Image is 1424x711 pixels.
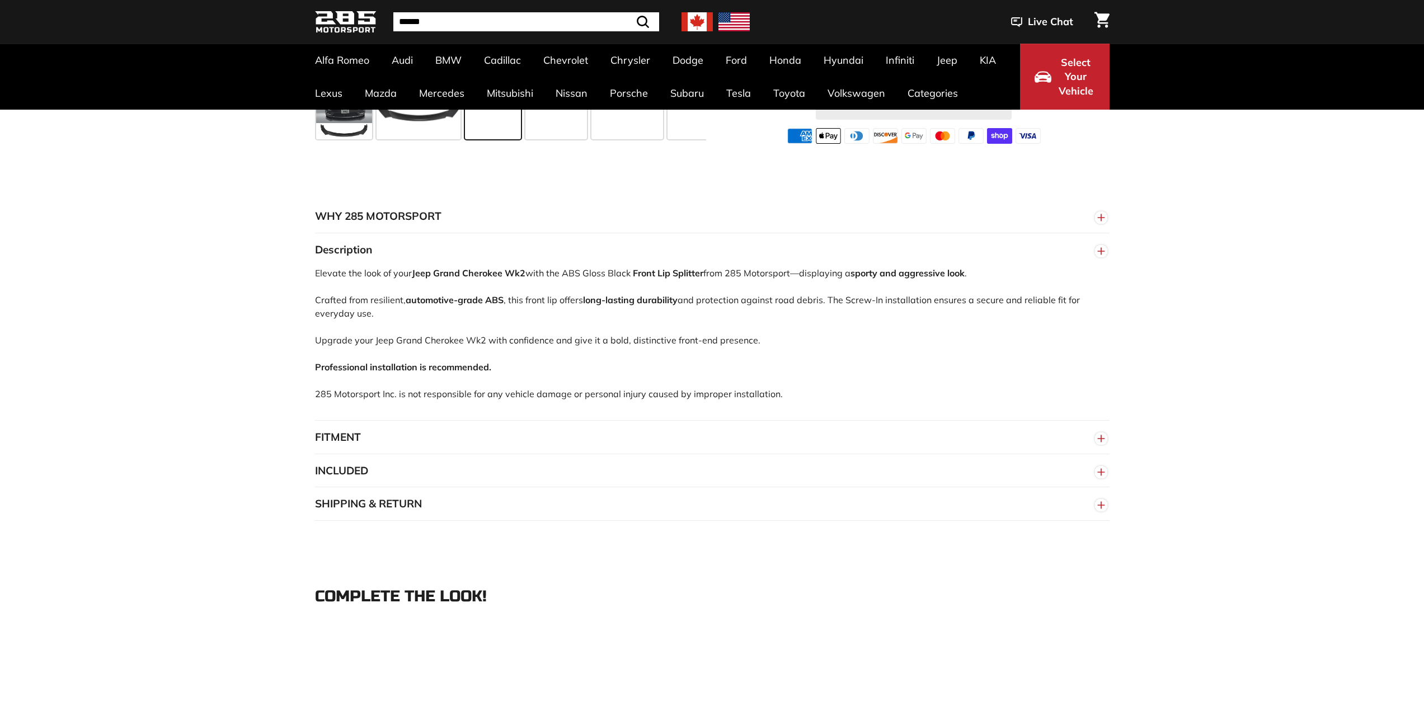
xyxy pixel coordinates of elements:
[315,233,1110,267] button: Description
[304,44,380,77] a: Alfa Romeo
[304,77,354,110] a: Lexus
[408,77,476,110] a: Mercedes
[315,361,491,373] strong: Professional installation is recommended.
[315,266,1110,420] div: Elevate the look of your with the ABS Gloss Black from 285 Motorsport—displaying a . Crafted from...
[315,588,1110,605] div: Complete the look!
[599,44,661,77] a: Chrysler
[412,267,525,279] strong: Jeep Grand Cherokee Wk2
[380,44,424,77] a: Audi
[406,294,504,305] strong: automotive-grade ABS
[583,294,678,305] strong: long-lasting durability
[901,128,927,144] img: google_pay
[315,487,1110,521] button: SHIPPING & RETURN
[758,44,812,77] a: Honda
[315,200,1110,233] button: WHY 285 MOTORSPORT
[896,77,969,110] a: Categories
[1057,55,1095,98] span: Select Your Vehicle
[715,44,758,77] a: Ford
[315,454,1110,488] button: INCLUDED
[424,44,473,77] a: BMW
[958,128,984,144] img: paypal
[844,128,870,144] img: diners_club
[315,421,1110,454] button: FITMENT
[816,77,896,110] a: Volkswagen
[1088,3,1116,41] a: Cart
[659,77,715,110] a: Subaru
[715,77,762,110] a: Tesla
[1028,15,1073,29] span: Live Chat
[544,77,599,110] a: Nissan
[599,77,659,110] a: Porsche
[930,128,955,144] img: master
[393,12,659,31] input: Search
[987,128,1012,144] img: shopify_pay
[661,44,715,77] a: Dodge
[997,8,1088,36] button: Live Chat
[850,267,965,279] strong: sporty and aggressive look
[1020,44,1110,110] button: Select Your Vehicle
[1016,128,1041,144] img: visa
[354,77,408,110] a: Mazda
[762,77,816,110] a: Toyota
[315,9,377,35] img: Logo_285_Motorsport_areodynamics_components
[476,77,544,110] a: Mitsubishi
[787,128,812,144] img: american_express
[816,128,841,144] img: apple_pay
[925,44,969,77] a: Jeep
[532,44,599,77] a: Chevrolet
[633,267,703,279] strong: Front Lip Splitter
[812,44,875,77] a: Hyundai
[875,44,925,77] a: Infiniti
[473,44,532,77] a: Cadillac
[969,44,1007,77] a: KIA
[873,128,898,144] img: discover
